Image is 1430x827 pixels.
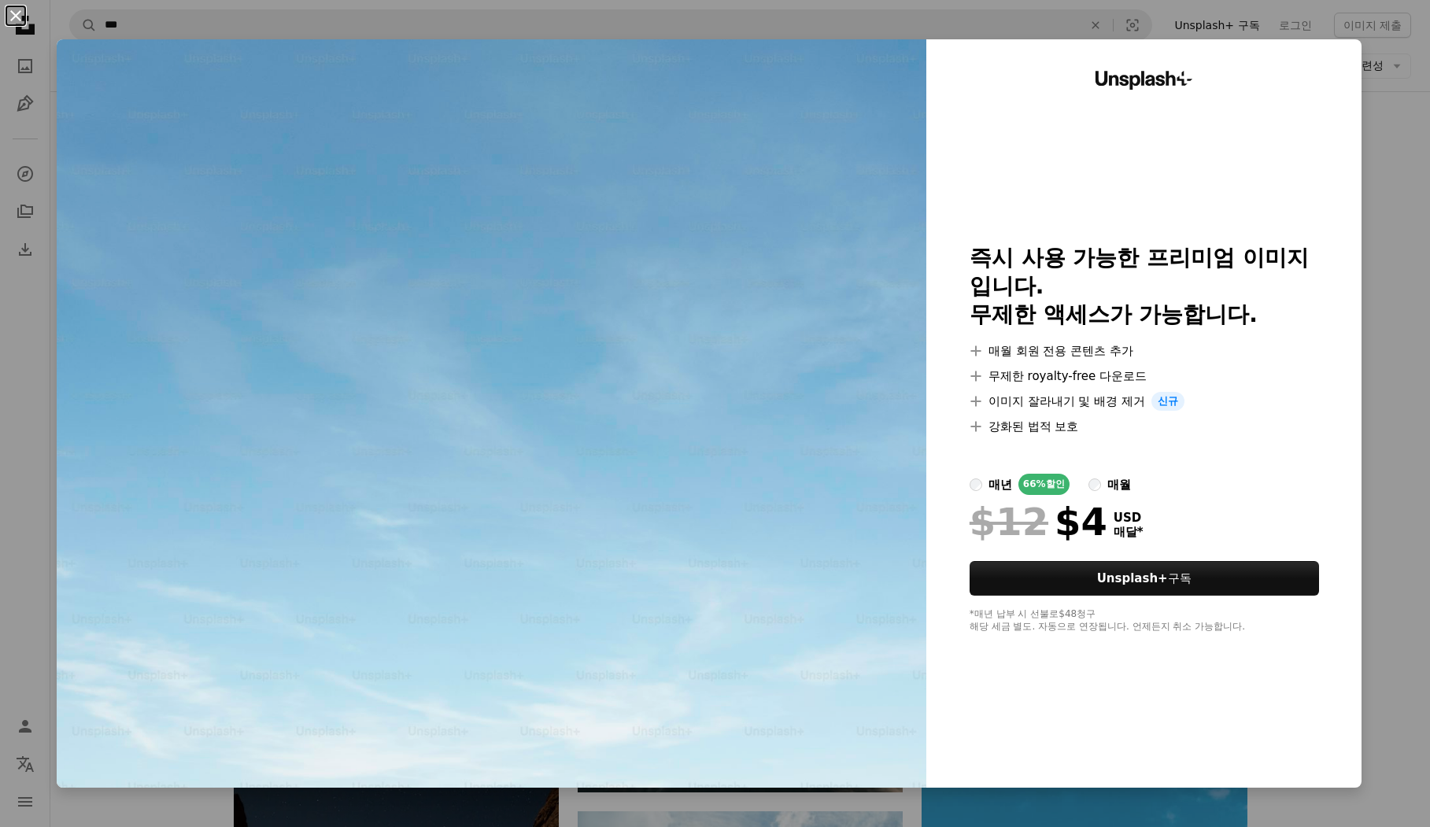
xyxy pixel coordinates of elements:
div: 66% 할인 [1018,474,1070,495]
li: 무제한 royalty-free 다운로드 [970,367,1319,386]
span: $12 [970,501,1048,542]
div: 매월 [1107,475,1131,494]
strong: Unsplash+ [1097,571,1168,585]
div: $4 [970,501,1107,542]
li: 강화된 법적 보호 [970,417,1319,436]
input: 매년66%할인 [970,478,982,491]
li: 매월 회원 전용 콘텐츠 추가 [970,342,1319,360]
h2: 즉시 사용 가능한 프리미엄 이미지입니다. 무제한 액세스가 가능합니다. [970,244,1319,329]
span: USD [1114,511,1144,525]
div: *매년 납부 시 선불로 $48 청구 해당 세금 별도. 자동으로 연장됩니다. 언제든지 취소 가능합니다. [970,608,1319,633]
button: Unsplash+구독 [970,561,1319,596]
span: 신규 [1151,392,1184,411]
div: 매년 [988,475,1012,494]
input: 매월 [1088,478,1101,491]
li: 이미지 잘라내기 및 배경 제거 [970,392,1319,411]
